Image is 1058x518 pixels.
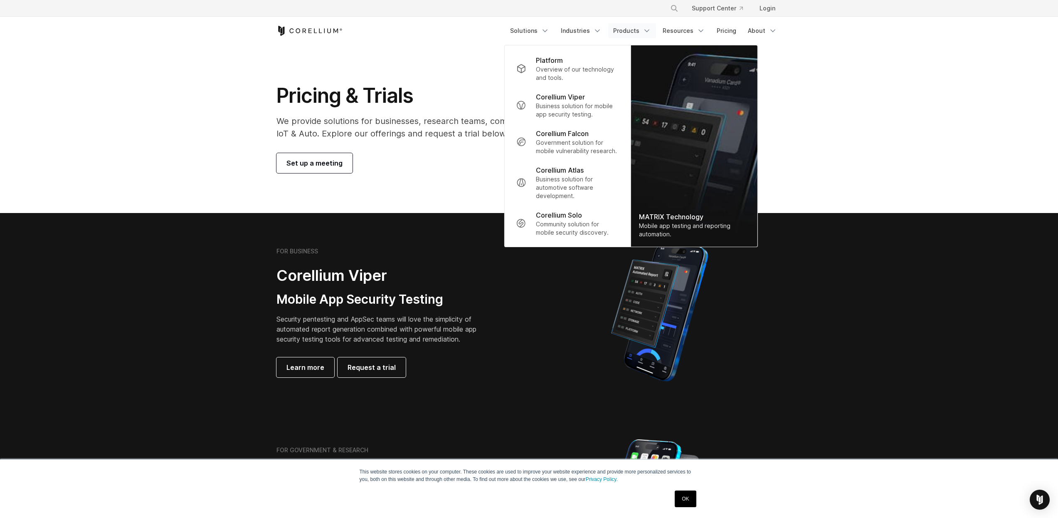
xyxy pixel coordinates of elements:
[276,153,353,173] a: Set up a meeting
[536,55,563,65] p: Platform
[685,1,750,16] a: Support Center
[505,23,554,38] a: Solutions
[286,362,324,372] span: Learn more
[509,87,625,124] a: Corellium Viper Business solution for mobile app security testing.
[1030,490,1050,510] div: Open Intercom Messenger
[276,26,343,36] a: Corellium Home
[509,124,625,160] a: Corellium Falcon Government solution for mobile vulnerability research.
[276,266,489,285] h2: Corellium Viper
[360,468,699,483] p: This website stores cookies on your computer. These cookies are used to improve your website expe...
[536,165,584,175] p: Corellium Atlas
[338,357,406,377] a: Request a trial
[631,45,757,247] a: MATRIX Technology Mobile app testing and reporting automation.
[753,1,782,16] a: Login
[276,115,608,140] p: We provide solutions for businesses, research teams, community individuals, and IoT & Auto. Explo...
[536,139,619,155] p: Government solution for mobile vulnerability research.
[286,158,343,168] span: Set up a meeting
[509,205,625,242] a: Corellium Solo Community solution for mobile security discovery.
[675,491,696,507] a: OK
[509,160,625,205] a: Corellium Atlas Business solution for automotive software development.
[536,220,619,237] p: Community solution for mobile security discovery.
[660,1,782,16] div: Navigation Menu
[276,314,489,344] p: Security pentesting and AppSec teams will love the simplicity of automated report generation comb...
[608,23,656,38] a: Products
[536,129,589,139] p: Corellium Falcon
[276,248,318,255] h6: FOR BUSINESS
[509,50,625,87] a: Platform Overview of our technology and tools.
[536,65,619,82] p: Overview of our technology and tools.
[597,240,722,385] img: Corellium MATRIX automated report on iPhone showing app vulnerability test results across securit...
[658,23,710,38] a: Resources
[276,83,608,108] h1: Pricing & Trials
[276,292,489,307] h3: Mobile App Security Testing
[536,210,582,220] p: Corellium Solo
[639,212,749,222] div: MATRIX Technology
[276,446,368,454] h6: FOR GOVERNMENT & RESEARCH
[536,175,619,200] p: Business solution for automotive software development.
[743,23,782,38] a: About
[639,222,749,238] div: Mobile app testing and reporting automation.
[276,357,334,377] a: Learn more
[505,23,782,38] div: Navigation Menu
[667,1,682,16] button: Search
[712,23,741,38] a: Pricing
[536,102,619,119] p: Business solution for mobile app security testing.
[348,362,396,372] span: Request a trial
[586,476,618,482] a: Privacy Policy.
[556,23,607,38] a: Industries
[631,45,757,247] img: Matrix_WebNav_1x
[536,92,585,102] p: Corellium Viper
